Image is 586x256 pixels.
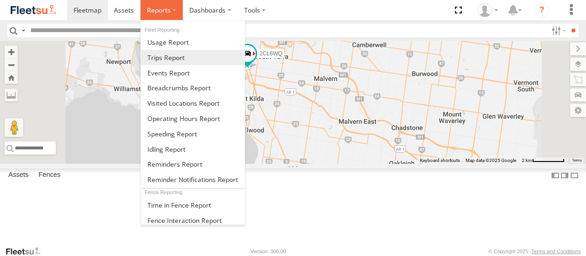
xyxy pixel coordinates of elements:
span: 2CL6WQ [260,50,282,57]
span: 2 km [522,158,532,163]
button: Zoom in [5,46,18,58]
label: Assets [4,169,33,182]
label: Map Settings [570,104,586,117]
a: Visited Locations Report [141,95,245,111]
label: Search Query [20,24,27,37]
div: © Copyright 2025 - [488,249,581,254]
button: Keyboard shortcuts [420,157,460,164]
label: Measure [5,88,18,101]
a: Full Events Report [141,65,245,81]
div: Garry Tanner [474,3,501,17]
a: Time in Fences Report [141,197,245,213]
span: Map data ©2025 Google [466,158,516,163]
a: Fleet Speed Report [141,126,245,141]
img: fleetsu-logo-horizontal.svg [9,4,58,16]
a: Idling Report [141,141,245,157]
a: Terms (opens in new tab) [572,159,582,162]
label: Dock Summary Table to the Right [560,168,569,182]
i: ? [534,3,549,18]
a: Service Reminder Notifications Report [141,172,245,187]
label: Fences [34,169,65,182]
button: Map scale: 2 km per 66 pixels [519,157,567,164]
a: Asset Operating Hours Report [141,111,245,126]
a: Fence Interaction Report [141,213,245,228]
a: Usage Report [141,34,245,50]
a: Reminders Report [141,156,245,172]
div: Version: 306.00 [251,249,286,254]
button: Zoom out [5,58,18,71]
label: Search Filter Options [548,24,568,37]
a: Terms and Conditions [532,249,581,254]
a: Breadcrumbs Report [141,80,245,95]
a: Visit our Website [5,247,48,256]
label: Hide Summary Table [570,168,579,182]
button: Zoom Home [5,71,18,84]
a: Trips Report [141,50,245,65]
button: Drag Pegman onto the map to open Street View [5,118,23,137]
label: Dock Summary Table to the Left [551,168,560,182]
